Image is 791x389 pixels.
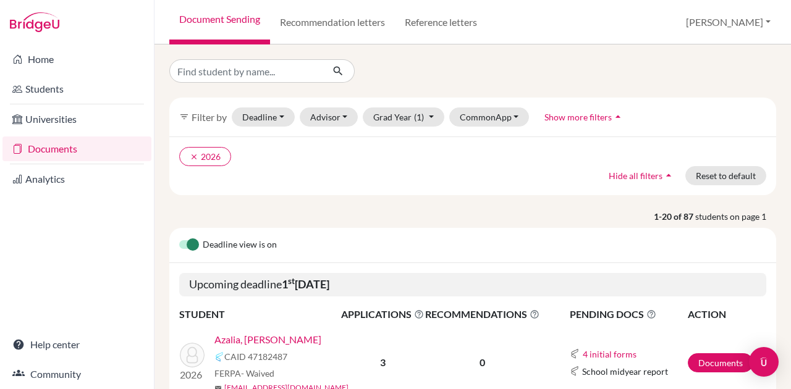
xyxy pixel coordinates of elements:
span: APPLICATIONS [341,307,424,322]
button: Reset to default [685,166,766,185]
span: RECOMMENDATIONS [425,307,539,322]
span: Hide all filters [609,170,662,181]
th: ACTION [687,306,766,322]
button: Deadline [232,107,295,127]
p: 0 [425,355,539,370]
a: Help center [2,332,151,357]
input: Find student by name... [169,59,323,83]
button: Show more filtersarrow_drop_up [534,107,635,127]
span: - Waived [241,368,274,379]
img: Azalia, Aisha Aqila [180,343,205,367]
button: [PERSON_NAME] [680,10,776,34]
a: Students [2,77,151,101]
a: Analytics [2,167,151,191]
th: STUDENT [179,306,341,322]
button: 4 initial forms [582,347,637,361]
h5: Upcoming deadline [179,273,766,296]
b: 1 [DATE] [282,277,329,291]
a: Community [2,362,151,387]
a: Universities [2,107,151,132]
b: 3 [380,356,386,368]
i: arrow_drop_up [662,169,675,182]
span: School midyear report [582,365,668,378]
span: (1) [414,112,424,122]
i: clear [190,153,198,161]
button: Hide all filtersarrow_drop_up [598,166,685,185]
span: PENDING DOCS [570,307,687,322]
span: Filter by [192,111,227,123]
span: students on page 1 [695,210,776,223]
a: Home [2,47,151,72]
img: Common App logo [570,366,580,376]
span: Deadline view is on [203,238,277,253]
a: Azalia, [PERSON_NAME] [214,332,321,347]
i: filter_list [179,112,189,122]
a: Documents [688,353,753,372]
img: Common App logo [570,349,580,359]
span: Show more filters [544,112,612,122]
i: arrow_drop_up [612,111,624,123]
button: Advisor [300,107,358,127]
span: FERPA [214,367,274,380]
a: Documents [2,136,151,161]
span: CAID 47182487 [224,350,287,363]
img: Bridge-U [10,12,59,32]
button: CommonApp [449,107,530,127]
p: 2026 [180,367,205,382]
div: Open Intercom Messenger [749,347,779,377]
button: Grad Year(1) [363,107,444,127]
strong: 1-20 of 87 [654,210,695,223]
button: clear2026 [179,147,231,166]
sup: st [288,276,295,286]
img: Common App logo [214,352,224,362]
